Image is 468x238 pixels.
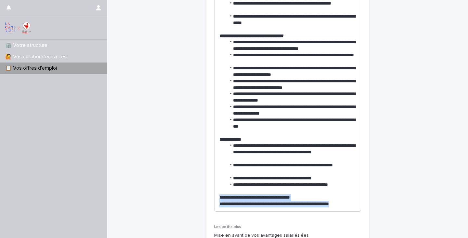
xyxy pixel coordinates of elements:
p: 📋 Vos offres d'emploi [3,65,62,71]
span: Les petits plus [214,225,241,229]
p: 🙋 Vos collaborateurs·rices [3,54,72,60]
p: 🏢 Votre structure [3,42,53,49]
img: 0gGPHhxvTcqAcEVVBWoD [5,21,32,34]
